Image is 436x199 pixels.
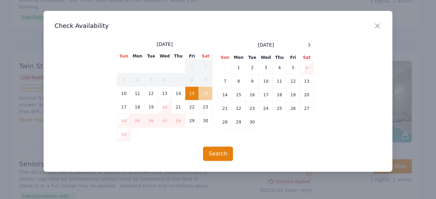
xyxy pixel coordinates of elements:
td: 4 [273,61,286,74]
td: 26 [144,114,158,128]
td: 24 [117,114,131,128]
th: Sun [218,54,232,61]
td: 19 [144,100,158,114]
td: 9 [199,73,213,87]
td: 22 [185,100,199,114]
td: 16 [199,87,213,100]
td: 23 [246,102,259,115]
th: Tue [144,53,158,60]
td: 16 [246,88,259,102]
td: 22 [232,102,246,115]
td: 5 [286,61,300,74]
td: 10 [259,74,273,88]
th: Thu [172,53,185,60]
td: 7 [172,73,185,87]
td: 12 [286,74,300,88]
td: 26 [286,102,300,115]
td: 12 [144,87,158,100]
td: 31 [117,128,131,141]
span: [DATE] [258,42,274,48]
td: 13 [158,87,172,100]
td: 18 [273,88,286,102]
td: 27 [300,102,314,115]
td: 20 [158,100,172,114]
td: 3 [117,73,131,87]
td: 20 [300,88,314,102]
td: 15 [232,88,246,102]
th: Mon [232,54,246,61]
td: 30 [199,114,213,128]
td: 23 [199,100,213,114]
td: 9 [246,74,259,88]
th: Tue [246,54,259,61]
th: Fri [185,53,199,60]
td: 25 [273,102,286,115]
th: Wed [259,54,273,61]
th: Fri [286,54,300,61]
td: 27 [158,114,172,128]
th: Sun [117,53,131,60]
td: 2 [199,60,213,73]
td: 8 [185,73,199,87]
td: 28 [172,114,185,128]
td: 21 [172,100,185,114]
td: 6 [158,73,172,87]
td: 14 [218,88,232,102]
td: 24 [259,102,273,115]
th: Sat [300,54,314,61]
td: 11 [273,74,286,88]
td: 7 [218,74,232,88]
td: 13 [300,74,314,88]
td: 17 [117,100,131,114]
td: 29 [185,114,199,128]
td: 3 [259,61,273,74]
th: Thu [273,54,286,61]
td: 10 [117,87,131,100]
td: 4 [131,73,144,87]
td: 5 [144,73,158,87]
td: 18 [131,100,144,114]
th: Sat [199,53,213,60]
td: 30 [246,115,259,129]
td: 17 [259,88,273,102]
td: 1 [232,61,246,74]
td: 19 [286,88,300,102]
td: 21 [218,102,232,115]
td: 28 [218,115,232,129]
td: 6 [300,61,314,74]
td: 1 [185,60,199,73]
button: Search [203,147,233,161]
td: 2 [246,61,259,74]
span: [DATE] [157,41,173,48]
td: 14 [172,87,185,100]
td: 15 [185,87,199,100]
h3: Check Availability [54,22,381,30]
td: 29 [232,115,246,129]
td: 11 [131,87,144,100]
th: Wed [158,53,172,60]
td: 8 [232,74,246,88]
th: Mon [131,53,144,60]
td: 25 [131,114,144,128]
